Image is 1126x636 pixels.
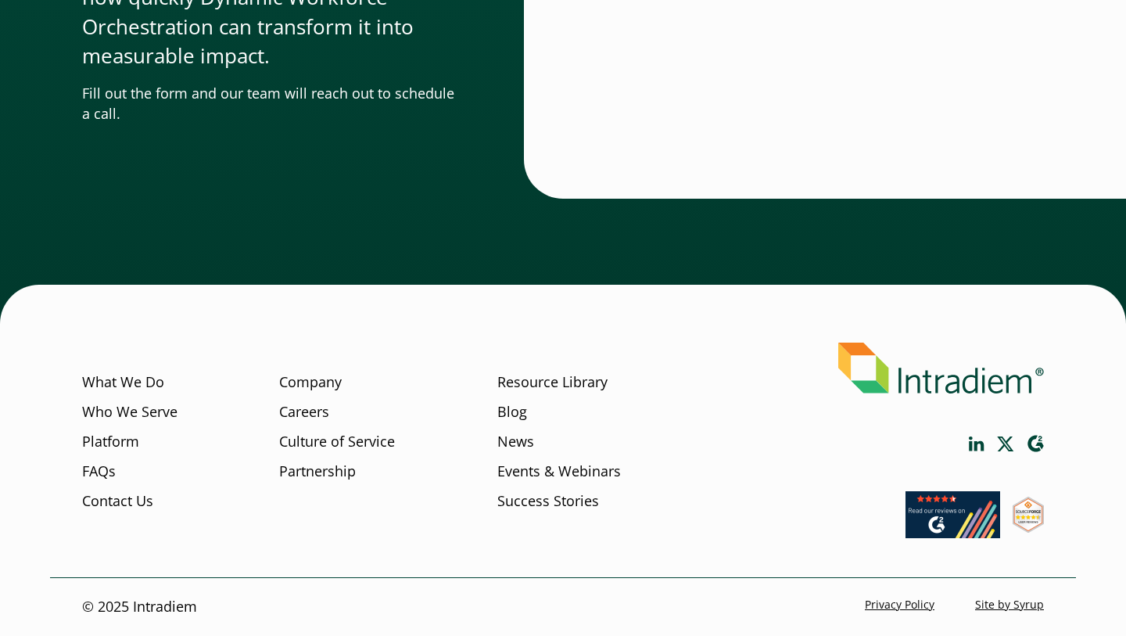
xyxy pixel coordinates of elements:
[905,491,1000,538] img: Read our reviews on G2
[838,343,1044,393] img: Intradiem
[497,491,599,512] a: Success Stories
[975,597,1044,612] a: Site by Syrup
[497,462,621,482] a: Events & Webinars
[497,402,527,422] a: Blog
[997,437,1014,451] a: Link opens in a new window
[82,462,116,482] a: FAQs
[1013,497,1044,533] img: SourceForge User Reviews
[279,372,342,393] a: Company
[82,372,164,393] a: What We Do
[82,597,197,617] p: © 2025 Intradiem
[497,432,534,452] a: News
[969,437,984,451] a: Link opens in a new window
[905,523,1000,542] a: Link opens in a new window
[279,402,329,422] a: Careers
[279,462,356,482] a: Partnership
[865,597,934,612] a: Privacy Policy
[497,372,608,393] a: Resource Library
[82,84,461,124] p: Fill out the form and our team will reach out to schedule a call.
[82,491,153,512] a: Contact Us
[1013,518,1044,537] a: Link opens in a new window
[1027,435,1044,453] a: Link opens in a new window
[279,432,395,452] a: Culture of Service
[82,432,139,452] a: Platform
[82,402,178,422] a: Who We Serve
